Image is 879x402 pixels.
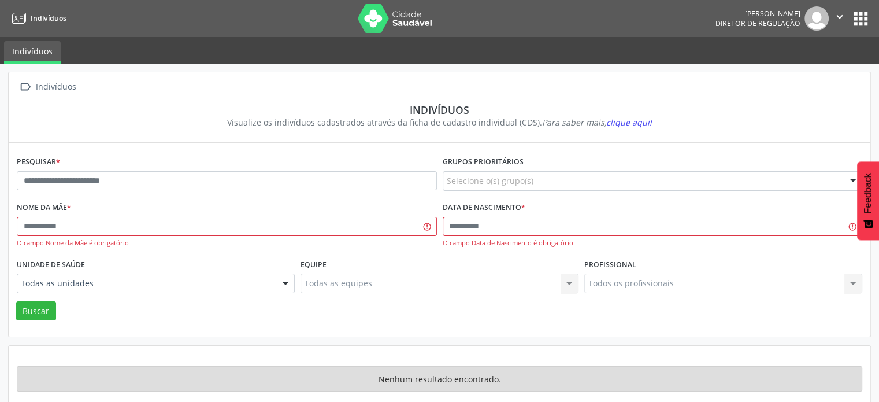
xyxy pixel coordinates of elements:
[17,153,60,171] label: Pesquisar
[804,6,829,31] img: img
[863,173,873,213] span: Feedback
[17,79,34,95] i: 
[34,79,78,95] div: Indivíduos
[25,104,854,116] div: Indivíduos
[443,238,863,248] div: O campo Data de Nascimento é obrigatório
[31,13,66,23] span: Indivíduos
[606,117,652,128] span: clique aqui!
[715,19,800,28] span: Diretor de regulação
[17,79,78,95] a:  Indivíduos
[8,9,66,28] a: Indivíduos
[4,41,61,64] a: Indivíduos
[443,153,524,171] label: Grupos prioritários
[16,301,56,321] button: Buscar
[542,117,652,128] i: Para saber mais,
[851,9,871,29] button: apps
[21,278,271,289] span: Todas as unidades
[833,10,846,23] i: 
[17,366,862,392] div: Nenhum resultado encontrado.
[829,6,851,31] button: 
[17,199,71,217] label: Nome da mãe
[301,256,327,274] label: Equipe
[25,116,854,128] div: Visualize os indivíduos cadastrados através da ficha de cadastro individual (CDS).
[584,256,636,274] label: Profissional
[447,175,533,187] span: Selecione o(s) grupo(s)
[857,161,879,240] button: Feedback - Mostrar pesquisa
[17,256,85,274] label: Unidade de saúde
[17,238,437,248] div: O campo Nome da Mãe é obrigatório
[443,199,525,217] label: Data de nascimento
[715,9,800,19] div: [PERSON_NAME]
